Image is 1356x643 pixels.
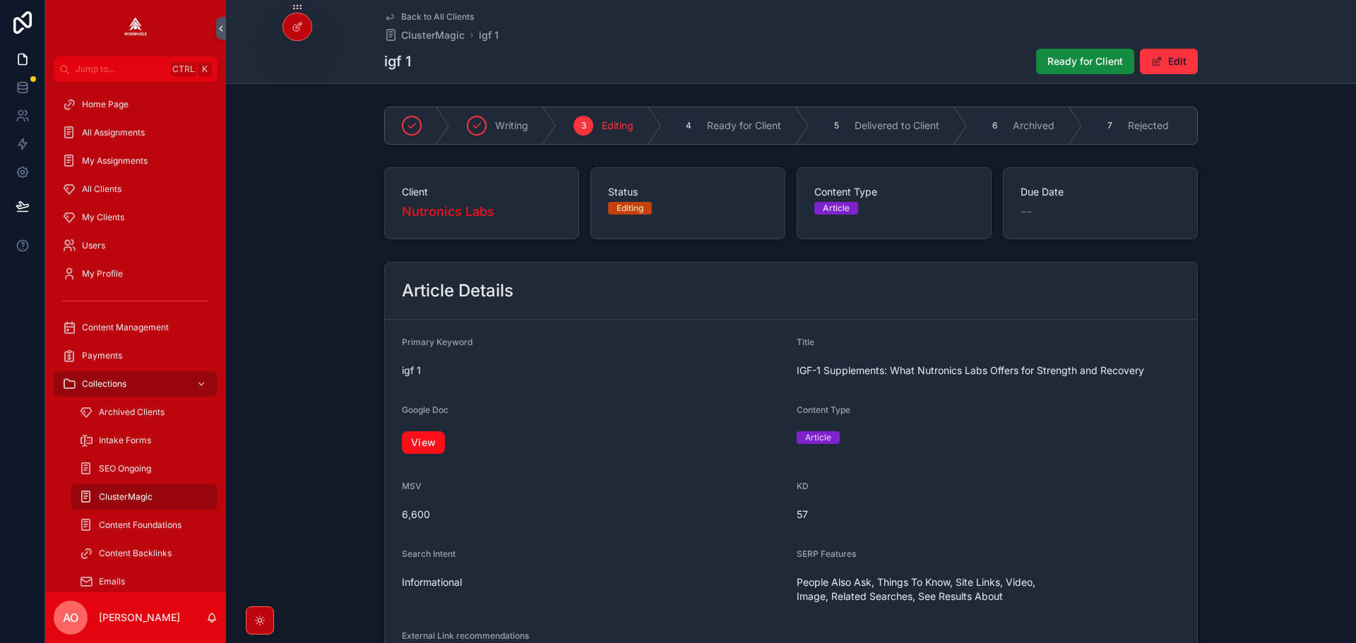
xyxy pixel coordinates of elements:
span: My Profile [82,268,123,280]
span: All Assignments [82,127,145,138]
span: Intake Forms [99,435,151,446]
span: My Clients [82,212,124,223]
span: 6,600 [402,507,785,522]
a: All Assignments [54,120,218,145]
a: Content Foundations [71,512,218,538]
a: Nutronics Labs [402,202,494,222]
span: Editing [602,119,634,133]
span: K [199,64,210,75]
a: igf 1 [479,28,499,42]
span: Ready for Client [1047,54,1123,68]
span: Delivered to Client [855,119,939,133]
span: Content Foundations [99,519,182,531]
span: Collections [82,378,126,390]
span: ClusterMagic [99,491,153,503]
span: MSV [402,481,422,491]
a: My Clients [54,205,218,230]
a: Content Management [54,315,218,340]
span: Status [608,185,768,199]
span: 3 [581,120,586,131]
span: Ctrl [171,62,196,76]
span: Content Management [82,322,169,333]
a: Collections [54,371,218,397]
span: Archived Clients [99,407,165,418]
span: Rejected [1128,119,1169,133]
span: Users [82,240,105,251]
span: ClusterMagic [401,28,465,42]
span: Emails [99,576,125,587]
span: Informational [402,575,785,589]
span: 4 [686,120,691,131]
a: Emails [71,569,218,594]
span: Title [797,337,814,347]
span: 5 [834,120,839,131]
span: -- [1021,202,1032,222]
span: SEO Ongoing [99,463,151,474]
span: 6 [992,120,997,131]
p: [PERSON_NAME] [99,611,180,625]
span: Ready for Client [707,119,781,133]
span: KD [797,481,809,491]
span: Back to All Clients [401,11,474,23]
button: Jump to...CtrlK [54,56,218,82]
span: 7 [1107,120,1112,131]
span: Writing [495,119,528,133]
div: Article [823,202,850,215]
img: App logo [124,17,147,40]
span: Home Page [82,99,129,110]
button: Edit [1140,49,1198,74]
span: 57 [797,507,1180,522]
h2: Article Details [402,280,513,302]
span: Google Doc [402,404,448,415]
a: All Clients [54,176,218,202]
a: View [402,431,445,454]
div: Editing [617,202,643,215]
a: Content Backlinks [71,541,218,566]
a: Intake Forms [71,428,218,453]
span: Archived [1013,119,1054,133]
a: ClusterMagic [71,484,218,510]
span: IGF-1 Supplements: What Nutronics Labs Offers for Strength and Recovery [797,363,1180,378]
span: External Link recommendations [402,630,529,641]
span: Client [402,185,561,199]
span: Jump to... [76,64,165,75]
span: SERP Features [797,548,856,559]
span: People Also Ask, Things To Know, Site Links, Video, Image, Related Searches, See Results About [797,575,1180,603]
a: Back to All Clients [384,11,474,23]
a: ClusterMagic [384,28,465,42]
div: Article [805,431,831,444]
a: Payments [54,343,218,368]
span: Content Backlinks [99,548,172,559]
span: My Assignments [82,155,148,167]
div: scrollable content [45,82,226,592]
a: Users [54,233,218,258]
span: Due Date [1021,185,1180,199]
span: Content Type [797,404,850,415]
a: My Profile [54,261,218,287]
span: All Clients [82,184,121,195]
span: Search Intent [402,548,456,559]
a: My Assignments [54,148,218,174]
span: Payments [82,350,122,361]
button: Ready for Client [1036,49,1134,74]
span: igf 1 [402,363,785,378]
span: AO [63,609,78,626]
a: Home Page [54,92,218,117]
h1: igf 1 [384,52,411,71]
a: SEO Ongoing [71,456,218,481]
span: Primary Keyword [402,337,472,347]
span: Content Type [814,185,974,199]
a: Archived Clients [71,399,218,425]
